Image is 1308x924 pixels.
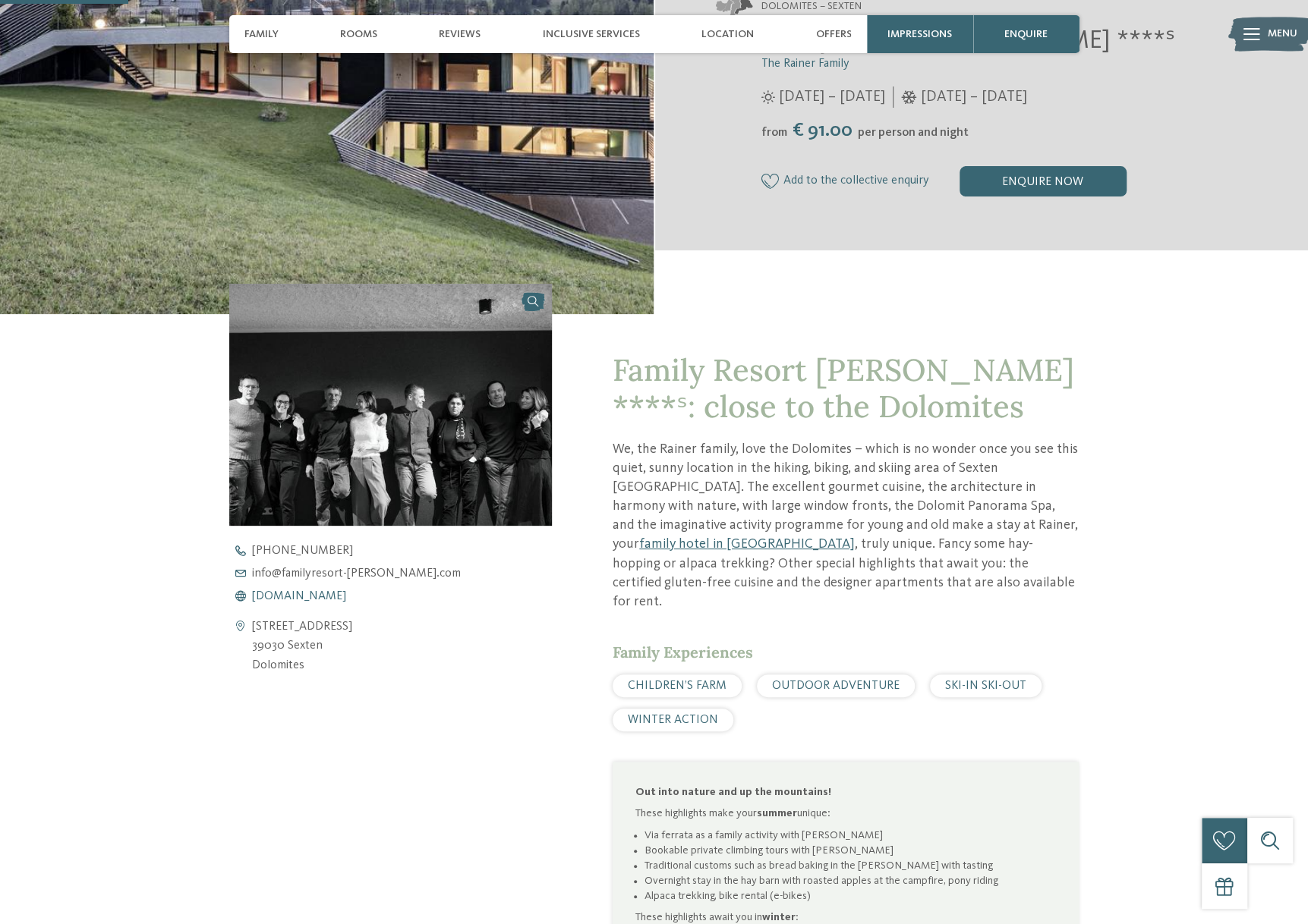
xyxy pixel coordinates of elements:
[252,567,461,580] span: info@ familyresort-[PERSON_NAME]. com
[921,86,1027,108] span: [DATE] – [DATE]
[761,58,849,70] span: The Rainer Family
[761,127,787,139] span: from
[252,545,353,557] span: [PHONE_NUMBER]
[858,127,969,139] span: per person and night
[613,440,1079,612] p: We, the Rainer family, love the Dolomites – which is no wonder once you see this quiet, sunny loc...
[229,590,578,602] a: [DOMAIN_NAME]
[789,121,856,140] span: € 91.00
[815,28,851,41] span: Offers
[252,618,352,676] address: [STREET_ADDRESS] 39030 Sexten Dolomites
[701,28,754,41] span: Location
[783,174,929,188] span: Add to the collective enquiry
[252,590,346,602] span: [DOMAIN_NAME]
[543,28,640,41] span: Inclusive services
[779,86,885,108] span: [DATE] – [DATE]
[628,714,718,726] span: WINTER ACTION
[945,680,1026,692] span: SKI-IN SKI-OUT
[645,843,1056,858] li: Bookable private climbing tours with [PERSON_NAME]
[628,680,726,692] span: CHILDREN’S FARM
[340,28,377,41] span: Rooms
[229,567,578,580] a: info@familyresort-[PERSON_NAME].com
[762,912,796,922] strong: winter
[645,858,1056,873] li: Traditional customs such as bread baking in the [PERSON_NAME] with tasting
[439,28,481,41] span: Reviews
[1004,28,1048,41] span: enquire
[613,643,753,662] span: Family Experiences
[639,537,855,551] a: family hotel in [GEOGRAPHIC_DATA]
[635,787,831,797] strong: Out into nature and up the mountains!
[761,90,775,104] i: Opening times in summer
[772,680,900,692] span: OUTDOOR ADVENTURE
[757,808,797,819] strong: summer
[960,166,1127,196] div: enquire now
[645,888,1056,904] li: Alpaca trekking, bike rental (e-bikes)
[244,28,279,41] span: Family
[901,90,917,104] i: Opening times in winter
[645,828,1056,843] li: Via ferrata as a family activity with [PERSON_NAME]
[645,873,1056,888] li: Overnight stay in the hay barn with roasted apples at the campfire, pony riding
[229,545,578,557] a: [PHONE_NUMBER]
[229,284,553,526] img: Our family hotel in Sexten, your holiday home in the Dolomiten
[635,806,1056,821] p: These highlights make your unique:
[887,28,952,41] span: Impressions
[613,350,1074,426] span: Family Resort [PERSON_NAME] ****ˢ: close to the Dolomites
